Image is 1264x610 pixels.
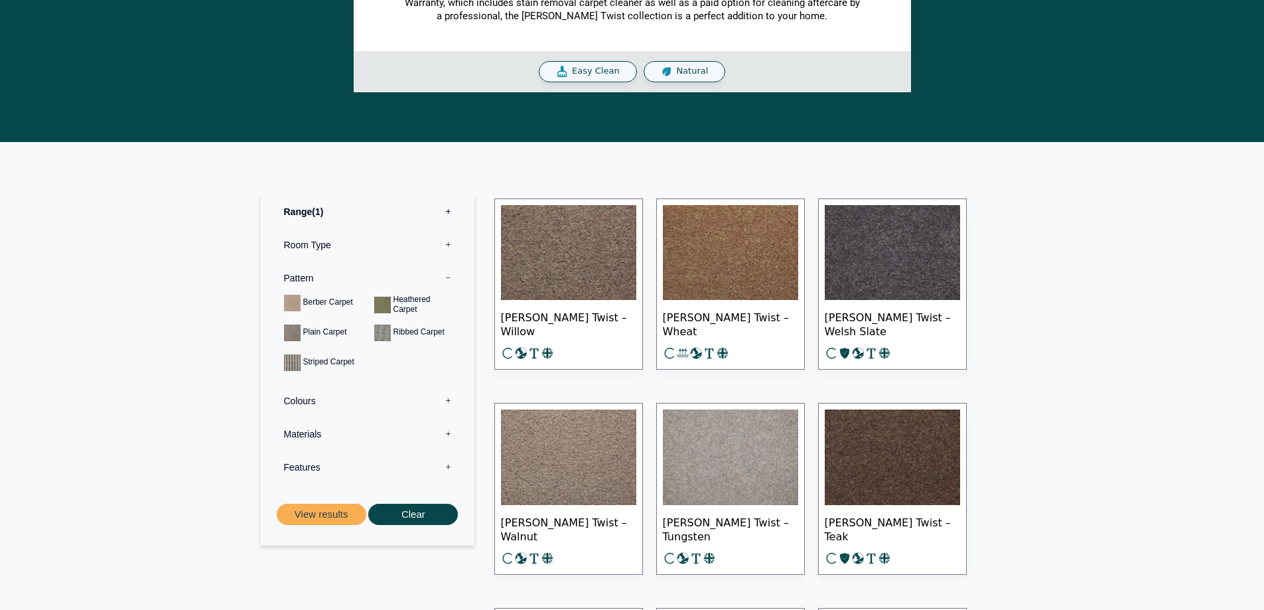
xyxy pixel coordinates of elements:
label: Range [271,195,464,228]
span: [PERSON_NAME] Twist – Welsh Slate [825,300,960,346]
label: Features [271,451,464,484]
span: [PERSON_NAME] Twist – Willow [501,300,636,346]
a: [PERSON_NAME] Twist – Wheat [656,198,805,370]
span: Easy Clean [572,66,620,77]
a: [PERSON_NAME] Twist – Welsh Slate [818,198,967,370]
span: [PERSON_NAME] Twist – Wheat [663,300,798,346]
a: [PERSON_NAME] Twist – Tungsten [656,403,805,575]
img: Tomkinson Twist Welsh Slate [825,205,960,301]
img: Tomkinson Twist - Walnut [501,410,636,505]
button: Clear [368,504,458,526]
span: [PERSON_NAME] Twist – Teak [825,505,960,552]
span: 1 [312,206,323,217]
a: [PERSON_NAME] Twist – Walnut [494,403,643,575]
span: Natural [676,66,708,77]
img: Tomkinson Twist - Wheat [663,205,798,301]
img: Tomkinson Twist Willow [501,205,636,301]
a: [PERSON_NAME] Twist – Willow [494,198,643,370]
label: Room Type [271,228,464,262]
label: Colours [271,384,464,418]
span: [PERSON_NAME] Twist – Walnut [501,505,636,552]
a: [PERSON_NAME] Twist – Teak [818,403,967,575]
label: Materials [271,418,464,451]
img: Tomkinson Twist - Teak [825,410,960,505]
span: [PERSON_NAME] Twist – Tungsten [663,505,798,552]
button: View results [277,504,366,526]
img: Tomkinson Twist Tungsten [663,410,798,505]
label: Pattern [271,262,464,295]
